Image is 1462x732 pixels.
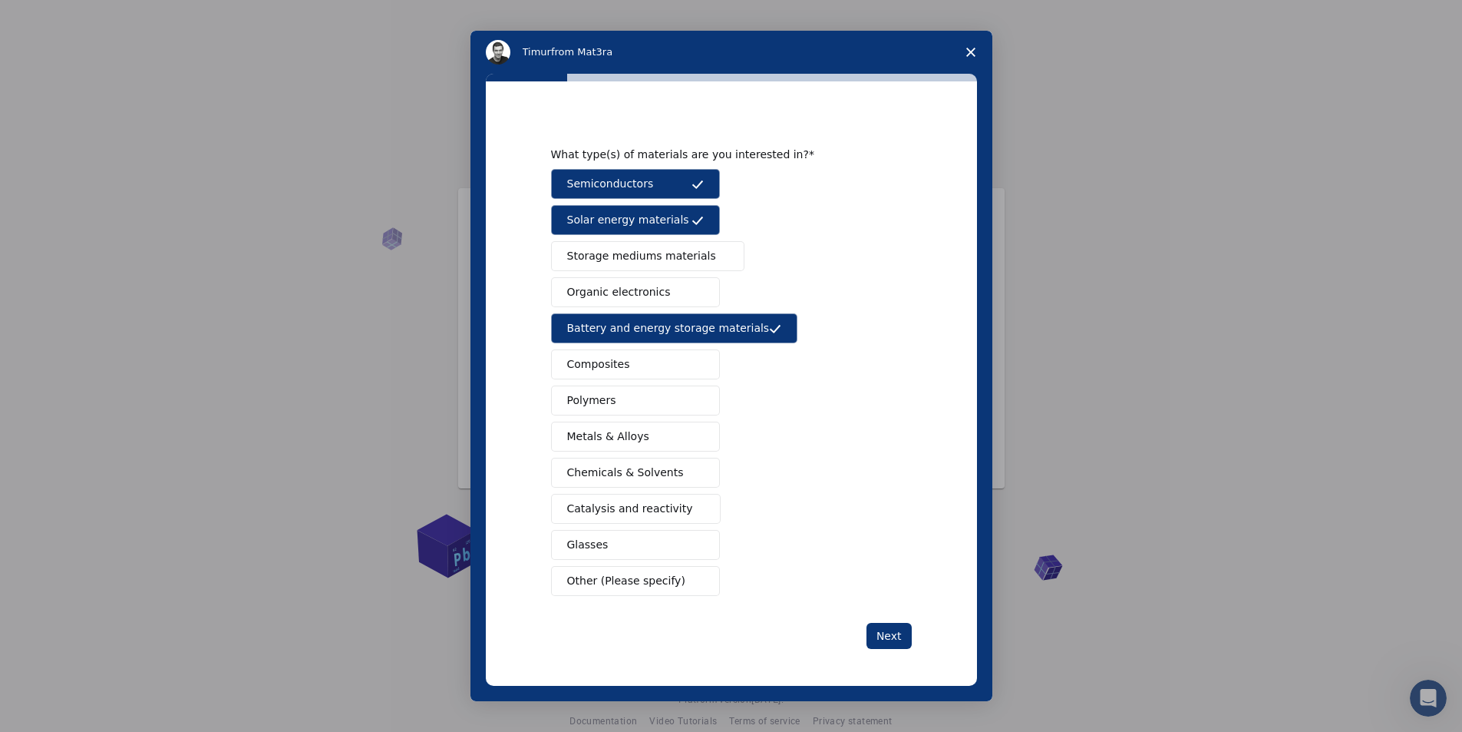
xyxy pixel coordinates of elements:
span: Catalysis and reactivity [567,501,693,517]
span: Solar energy materials [567,212,689,228]
span: Semiconductors [567,176,654,192]
button: Composites [551,349,720,379]
button: Polymers [551,386,720,416]
span: Support [31,11,86,25]
button: Next [866,623,912,649]
button: Catalysis and reactivity [551,494,721,524]
span: Glasses [567,537,609,553]
span: Chemicals & Solvents [567,465,684,481]
button: Metals & Alloys [551,422,720,452]
div: What type(s) of materials are you interested in? [551,147,889,161]
img: Profile image for Timur [486,40,510,65]
button: Organic electronics [551,277,720,307]
span: Close survey [949,31,992,74]
span: Timur [523,46,551,58]
button: Storage mediums materials [551,241,744,271]
span: Polymers [567,392,616,409]
span: Other (Please specify) [567,573,685,589]
button: Battery and energy storage materials [551,313,798,343]
button: Solar energy materials [551,205,720,235]
span: Metals & Alloys [567,429,649,445]
span: Storage mediums materials [567,248,716,264]
span: Organic electronics [567,284,671,300]
span: Battery and energy storage materials [567,320,770,336]
button: Other (Please specify) [551,566,720,596]
button: Glasses [551,530,720,560]
span: Composites [567,356,630,373]
button: Semiconductors [551,169,720,199]
span: from Mat3ra [551,46,612,58]
button: Chemicals & Solvents [551,458,720,488]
